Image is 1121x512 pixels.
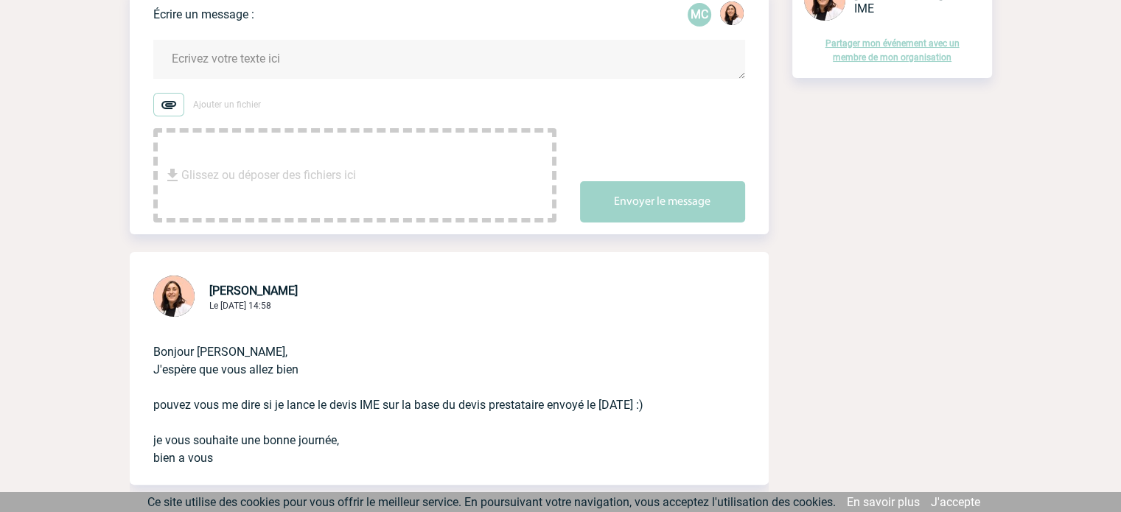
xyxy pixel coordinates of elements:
[164,166,181,184] img: file_download.svg
[688,3,711,27] div: Mélanie CROUZET
[720,1,744,28] div: Melissa NOBLET
[153,276,195,317] img: 129834-0.png
[181,138,356,212] span: Glissez ou déposer des fichiers ici
[580,181,745,222] button: Envoyer le message
[854,1,874,15] span: IME
[688,3,711,27] p: MC
[147,495,836,509] span: Ce site utilise des cookies pour vous offrir le meilleur service. En poursuivant votre navigation...
[825,38,960,63] a: Partager mon événement avec un membre de mon organisation
[209,301,271,311] span: Le [DATE] 14:58
[193,99,261,110] span: Ajouter un fichier
[153,7,254,21] p: Écrire un message :
[153,320,704,467] p: Bonjour [PERSON_NAME], J'espère que vous allez bien pouvez vous me dire si je lance le devis IME ...
[847,495,920,509] a: En savoir plus
[209,284,298,298] span: [PERSON_NAME]
[720,1,744,25] img: 129834-0.png
[931,495,980,509] a: J'accepte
